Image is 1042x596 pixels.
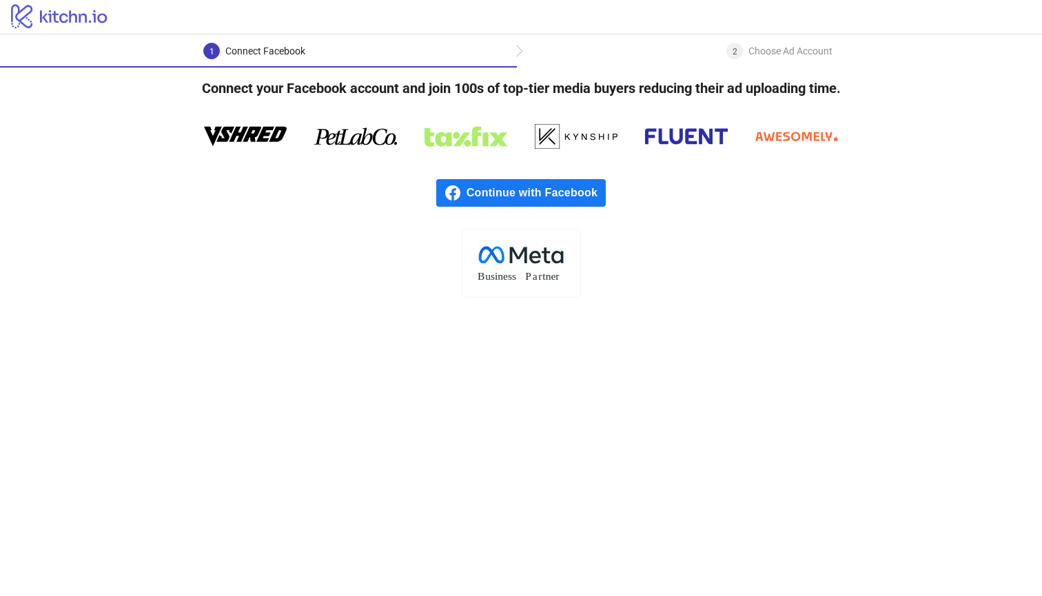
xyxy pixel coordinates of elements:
tspan: tner [542,270,560,282]
span: 1 [210,47,214,56]
tspan: a [533,270,538,282]
tspan: usiness [485,270,516,282]
tspan: r [538,270,542,282]
h4: Connect your Facebook account and join 100s of top-tier media buyers reducing their ad uploading ... [180,68,863,109]
div: Choose Ad Account [748,43,832,59]
div: Connect Facebook [225,43,305,59]
span: 2 [733,47,737,56]
tspan: P [525,270,531,282]
a: Continue with Facebook [436,179,606,207]
tspan: B [478,270,484,282]
span: Continue with Facebook [467,179,606,207]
